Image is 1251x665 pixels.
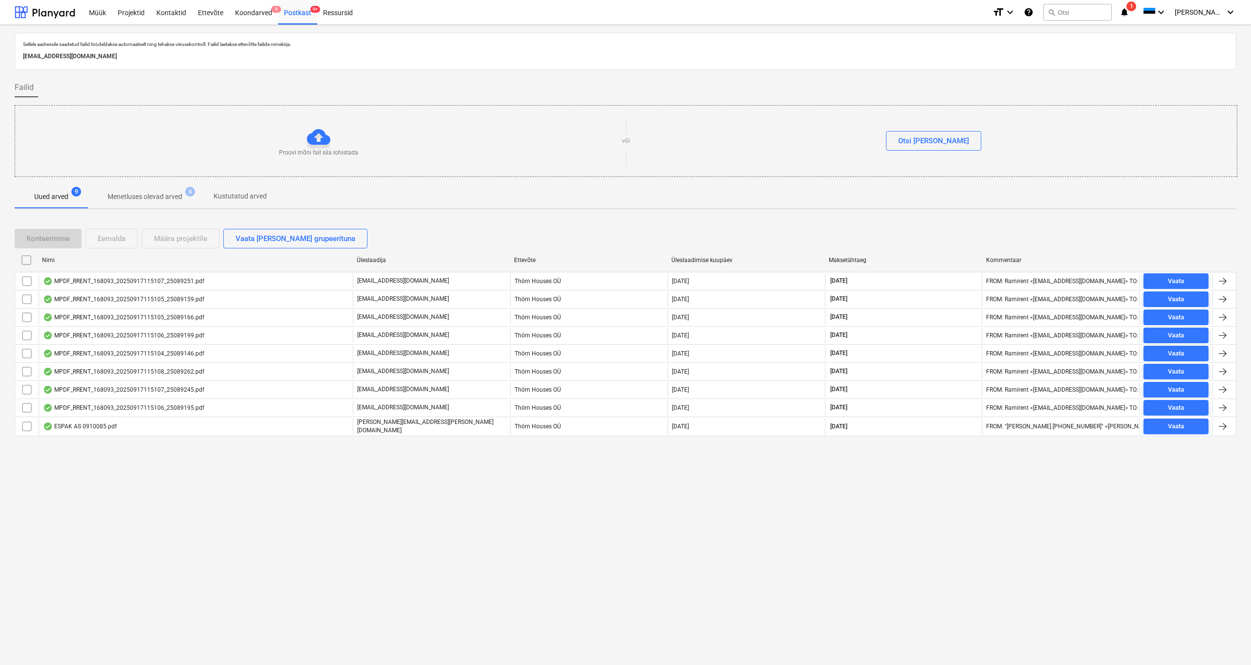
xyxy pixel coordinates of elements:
[71,187,81,197] span: 9
[357,367,449,376] p: [EMAIL_ADDRESS][DOMAIN_NAME]
[357,313,449,321] p: [EMAIL_ADDRESS][DOMAIN_NAME]
[43,386,53,394] div: Andmed failist loetud
[829,313,848,321] span: [DATE]
[1175,8,1224,16] span: [PERSON_NAME]
[672,423,689,430] div: [DATE]
[1143,346,1208,361] button: Vaata
[43,350,204,357] div: MPDF_RRENT_168093_20250917115104_25089146.pdf
[43,295,204,303] div: MPDF_RRENT_168093_20250917115105_25089159.pdf
[236,232,355,245] div: Vaata [PERSON_NAME] grupeerituna
[1168,421,1184,432] div: Vaata
[672,368,689,375] div: [DATE]
[672,404,689,411] div: [DATE]
[1168,348,1184,359] div: Vaata
[514,257,664,264] div: Ettevõte
[1168,384,1184,396] div: Vaata
[1024,6,1034,18] i: Abikeskus
[510,382,668,398] div: Thörn Houses OÜ
[43,368,204,376] div: MPDF_RRENT_168093_20250917115108_25089262.pdf
[1168,402,1184,414] div: Vaata
[43,368,53,376] div: Andmed failist loetud
[672,332,689,339] div: [DATE]
[185,187,195,197] span: 6
[15,105,1237,177] div: Proovi mõni fail siia lohistadavõiOtsi [PERSON_NAME]
[1143,273,1208,289] button: Vaata
[829,277,848,285] span: [DATE]
[510,346,668,361] div: Thörn Houses OÜ
[357,418,506,435] p: [PERSON_NAME][EMAIL_ADDRESS][PERSON_NAME][DOMAIN_NAME]
[43,350,53,357] div: Andmed failist loetud
[271,6,281,13] span: 9
[1143,328,1208,343] button: Vaata
[1120,6,1129,18] i: notifications
[672,386,689,393] div: [DATE]
[43,332,204,339] div: MPDF_RRENT_168093_20250917115106_25089199.pdf
[43,386,204,394] div: MPDF_RRENT_168093_20250917115107_25089245.pdf
[357,295,449,303] p: [EMAIL_ADDRESS][DOMAIN_NAME]
[829,331,848,339] span: [DATE]
[1155,6,1167,18] i: keyboard_arrow_down
[279,149,358,157] p: Proovi mõni fail siia lohistada
[357,403,449,412] p: [EMAIL_ADDRESS][DOMAIN_NAME]
[829,349,848,357] span: [DATE]
[829,403,848,412] span: [DATE]
[1143,400,1208,416] button: Vaata
[310,6,320,13] span: 9+
[108,192,182,202] p: Menetluses olevad arved
[510,273,668,289] div: Thörn Houses OÜ
[898,134,969,147] div: Otsi [PERSON_NAME]
[829,257,978,264] div: Maksetähtaeg
[672,350,689,357] div: [DATE]
[1168,294,1184,305] div: Vaata
[510,364,668,379] div: Thörn Houses OÜ
[1143,310,1208,325] button: Vaata
[671,257,821,264] div: Üleslaadimise kuupäev
[43,404,53,412] div: Andmed failist loetud
[42,257,349,264] div: Nimi
[992,6,1004,18] i: format_size
[1004,6,1016,18] i: keyboard_arrow_down
[829,422,848,431] span: [DATE]
[672,314,689,321] div: [DATE]
[357,277,449,285] p: [EMAIL_ADDRESS][DOMAIN_NAME]
[1143,382,1208,398] button: Vaata
[1048,8,1056,16] span: search
[15,82,34,93] span: Failid
[510,418,668,435] div: Thörn Houses OÜ
[829,367,848,376] span: [DATE]
[34,192,68,202] p: Uued arved
[1143,419,1208,434] button: Vaata
[510,291,668,307] div: Thörn Houses OÜ
[622,137,630,145] p: või
[43,422,53,430] div: Andmed failist loetud
[357,257,506,264] div: Üleslaadija
[1225,6,1236,18] i: keyboard_arrow_down
[1143,364,1208,379] button: Vaata
[510,328,668,343] div: Thörn Houses OÜ
[214,191,267,201] p: Kustutatud arved
[1043,4,1112,21] button: Otsi
[510,310,668,325] div: Thörn Houses OÜ
[1168,366,1184,377] div: Vaata
[43,404,204,412] div: MPDF_RRENT_168093_20250917115106_25089195.pdf
[357,349,449,357] p: [EMAIL_ADDRESS][DOMAIN_NAME]
[986,257,1136,264] div: Kommentaar
[357,385,449,394] p: [EMAIL_ADDRESS][DOMAIN_NAME]
[1168,312,1184,323] div: Vaata
[510,400,668,416] div: Thörn Houses OÜ
[43,295,53,303] div: Andmed failist loetud
[672,278,689,285] div: [DATE]
[672,296,689,303] div: [DATE]
[1168,330,1184,341] div: Vaata
[43,277,204,285] div: MPDF_RRENT_168093_20250917115107_25089251.pdf
[829,295,848,303] span: [DATE]
[829,385,848,394] span: [DATE]
[1126,1,1136,11] span: 1
[43,332,53,339] div: Andmed failist loetud
[223,229,367,248] button: Vaata [PERSON_NAME] grupeerituna
[886,131,981,151] button: Otsi [PERSON_NAME]
[43,277,53,285] div: Andmed failist loetud
[23,51,1228,62] p: [EMAIL_ADDRESS][DOMAIN_NAME]
[43,313,53,321] div: Andmed failist loetud
[1168,276,1184,287] div: Vaata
